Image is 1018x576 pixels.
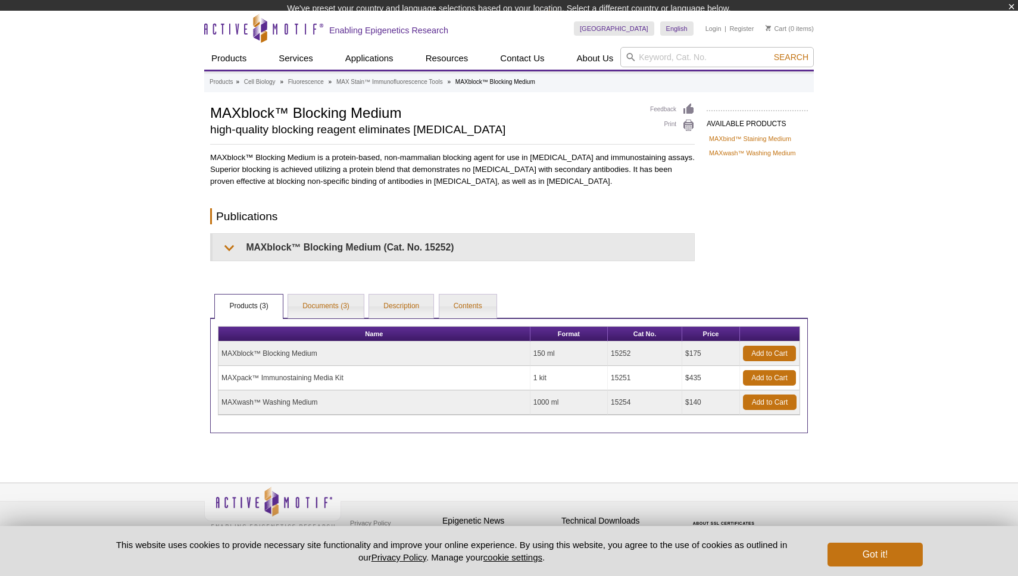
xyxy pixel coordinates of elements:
[338,47,401,70] a: Applications
[371,552,426,562] a: Privacy Policy
[210,124,638,135] h2: high-quality blocking reagent eliminates [MEDICAL_DATA]
[660,21,694,36] a: English
[530,327,608,342] th: Format
[447,79,451,85] li: »
[766,21,814,36] li: (0 items)
[218,366,530,390] td: MAXpack™ Immunostaining Media Kit
[439,295,496,318] a: Contents
[707,110,808,132] h2: AVAILABLE PRODUCTS
[215,295,282,318] a: Products (3)
[608,366,682,390] td: 15251
[329,25,448,36] h2: Enabling Epigenetics Research
[347,514,394,532] a: Privacy Policy
[682,366,740,390] td: $435
[682,327,740,342] th: Price
[608,327,682,342] th: Cat No.
[743,395,797,410] a: Add to Cart
[210,77,233,87] a: Products
[682,390,740,415] td: $140
[725,21,726,36] li: |
[288,295,364,318] a: Documents (3)
[530,390,608,415] td: 1000 ml
[705,24,722,33] a: Login
[218,342,530,366] td: MAXblock™ Blocking Medium
[288,77,324,87] a: Fluorescence
[608,342,682,366] td: 15252
[419,47,476,70] a: Resources
[530,366,608,390] td: 1 kit
[530,342,608,366] td: 150 ml
[210,103,638,121] h1: MAXblock™ Blocking Medium
[204,483,341,531] img: Active Motif,
[774,52,808,62] span: Search
[455,79,535,85] li: MAXblock™ Blocking Medium
[766,25,771,31] img: Your Cart
[743,346,796,361] a: Add to Cart
[213,234,694,261] summary: MAXblock™ Blocking Medium (Cat. No. 15252)
[693,521,755,525] a: ABOUT SSL CERTIFICATES
[369,295,433,318] a: Description
[218,327,530,342] th: Name
[280,79,283,85] li: »
[827,543,923,566] button: Got it!
[483,552,542,562] button: cookie settings
[329,79,332,85] li: »
[210,208,695,224] h2: Publications
[709,148,795,158] a: MAXwash™ Washing Medium
[574,21,654,36] a: [GEOGRAPHIC_DATA]
[729,24,754,33] a: Register
[218,390,530,415] td: MAXwash™ Washing Medium
[766,24,786,33] a: Cart
[682,342,740,366] td: $175
[442,516,555,526] h4: Epigenetic News
[95,539,808,564] p: This website uses cookies to provide necessary site functionality and improve your online experie...
[608,390,682,415] td: 15254
[244,77,276,87] a: Cell Biology
[570,47,621,70] a: About Us
[210,152,695,187] p: MAXblock™ Blocking Medium is a protein-based, non-mammalian blocking agent for use in [MEDICAL_DA...
[236,79,239,85] li: »
[650,103,695,116] a: Feedback
[743,370,796,386] a: Add to Cart
[561,516,674,526] h4: Technical Downloads
[271,47,320,70] a: Services
[680,504,770,530] table: Click to Verify - This site chose Symantec SSL for secure e-commerce and confidential communicati...
[493,47,551,70] a: Contact Us
[620,47,814,67] input: Keyword, Cat. No.
[709,133,791,144] a: MAXbind™ Staining Medium
[204,47,254,70] a: Products
[770,52,812,62] button: Search
[549,9,580,37] img: Change Here
[650,119,695,132] a: Print
[336,77,443,87] a: MAX Stain™ Immunofluorescence Tools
